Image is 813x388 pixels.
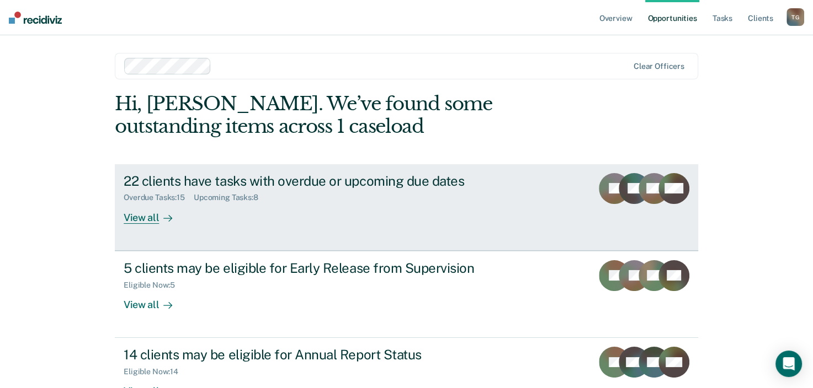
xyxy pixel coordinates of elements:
[9,12,62,24] img: Recidiviz
[115,251,698,338] a: 5 clients may be eligible for Early Release from SupervisionEligible Now:5View all
[124,173,511,189] div: 22 clients have tasks with overdue or upcoming due dates
[124,193,194,202] div: Overdue Tasks : 15
[634,62,684,71] div: Clear officers
[124,202,185,224] div: View all
[124,347,511,363] div: 14 clients may be eligible for Annual Report Status
[775,351,802,377] div: Open Intercom Messenger
[115,164,698,251] a: 22 clients have tasks with overdue or upcoming due datesOverdue Tasks:15Upcoming Tasks:8View all
[124,260,511,276] div: 5 clients may be eligible for Early Release from Supervision
[124,281,184,290] div: Eligible Now : 5
[787,8,804,26] button: TG
[115,93,581,138] div: Hi, [PERSON_NAME]. We’ve found some outstanding items across 1 caseload
[787,8,804,26] div: T G
[124,289,185,311] div: View all
[124,367,187,376] div: Eligible Now : 14
[194,193,267,202] div: Upcoming Tasks : 8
